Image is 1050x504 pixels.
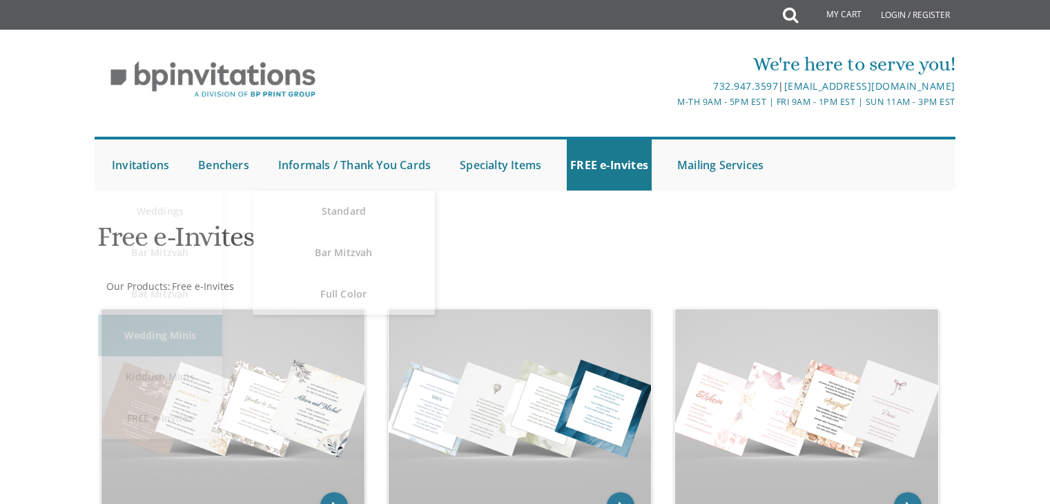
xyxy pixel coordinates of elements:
[382,50,955,78] div: We're here to serve you!
[195,139,253,191] a: Benchers
[456,139,545,191] a: Specialty Items
[98,398,222,439] a: FREE e-Invites
[98,315,222,356] a: Wedding Minis
[98,356,222,398] a: Kiddush Minis
[98,191,222,232] a: Weddings
[108,139,173,191] a: Invitations
[253,191,434,232] a: Standard
[98,273,222,315] a: Bat Mitzvah
[797,1,871,29] a: My Cart
[253,232,434,273] a: Bar Mitzvah
[674,139,767,191] a: Mailing Services
[97,222,661,262] h1: Free e-Invites
[567,139,652,191] a: FREE e-Invites
[382,95,955,109] div: M-Th 9am - 5pm EST | Fri 9am - 1pm EST | Sun 11am - 3pm EST
[95,280,525,293] div: :
[382,78,955,95] div: |
[275,139,434,191] a: Informals / Thank You Cards
[713,79,778,93] a: 732.947.3597
[98,232,222,273] a: Bar Mitzvah
[784,79,955,93] a: [EMAIL_ADDRESS][DOMAIN_NAME]
[95,51,331,108] img: BP Invitation Loft
[253,273,434,315] a: Full Color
